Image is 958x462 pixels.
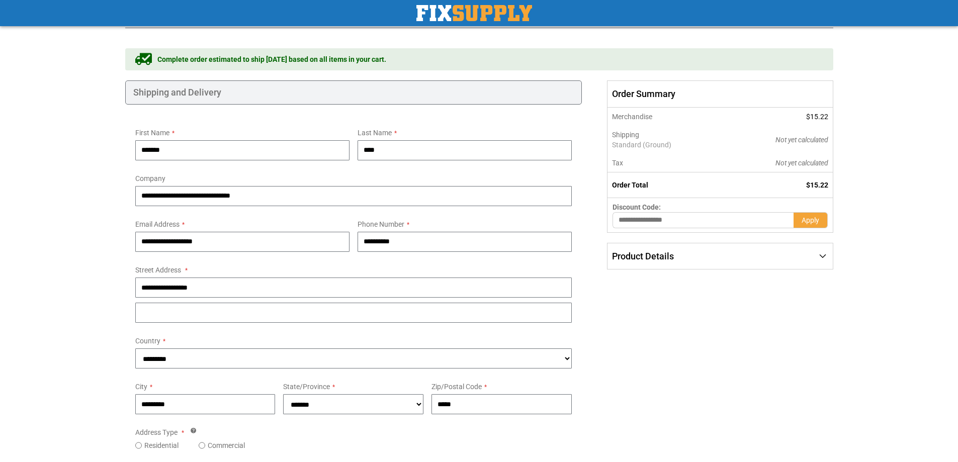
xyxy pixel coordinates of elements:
a: store logo [416,5,532,21]
th: Tax [607,154,726,172]
span: First Name [135,129,169,137]
span: Phone Number [358,220,404,228]
span: Zip/Postal Code [431,383,482,391]
span: Discount Code: [613,203,661,211]
strong: Order Total [612,181,648,189]
span: Country [135,337,160,345]
span: Product Details [612,251,674,261]
img: Fix Industrial Supply [416,5,532,21]
span: Standard (Ground) [612,140,721,150]
span: Company [135,174,165,182]
span: Shipping [612,131,639,139]
span: Street Address [135,266,181,274]
span: Apply [802,216,819,224]
th: Merchandise [607,108,726,126]
span: City [135,383,147,391]
span: Not yet calculated [775,136,828,144]
span: $15.22 [806,113,828,121]
span: Last Name [358,129,392,137]
span: Address Type [135,428,178,436]
div: Shipping and Delivery [125,80,582,105]
span: $15.22 [806,181,828,189]
span: Order Summary [607,80,833,108]
span: Email Address [135,220,180,228]
span: Complete order estimated to ship [DATE] based on all items in your cart. [157,54,386,64]
button: Apply [794,212,828,228]
span: State/Province [283,383,330,391]
span: Not yet calculated [775,159,828,167]
label: Residential [144,440,179,450]
label: Commercial [208,440,245,450]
